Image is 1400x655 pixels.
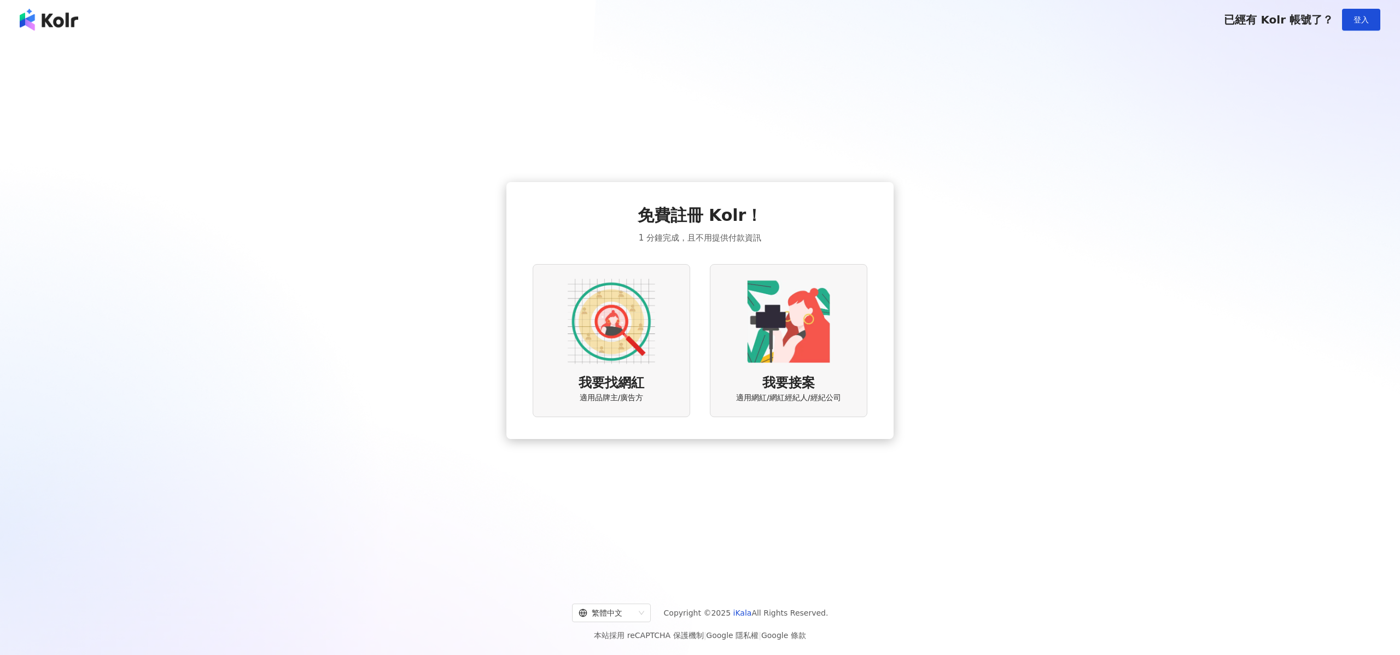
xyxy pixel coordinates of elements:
a: Google 隱私權 [706,631,759,640]
span: 本站採用 reCAPTCHA 保護機制 [594,629,806,642]
span: 適用品牌主/廣告方 [580,393,644,403]
a: iKala [733,609,752,617]
img: logo [20,9,78,31]
span: | [759,631,761,640]
span: 我要找網紅 [579,374,644,393]
span: Copyright © 2025 All Rights Reserved. [664,606,829,619]
img: AD identity option [568,278,655,365]
span: 1 分鐘完成，且不用提供付款資訊 [639,231,761,244]
a: Google 條款 [761,631,806,640]
button: 登入 [1342,9,1380,31]
span: 我要接案 [762,374,815,393]
div: 繁體中文 [579,604,634,622]
span: 適用網紅/網紅經紀人/經紀公司 [736,393,841,403]
span: | [704,631,707,640]
span: 免費註冊 Kolr！ [638,204,763,227]
span: 登入 [1354,15,1369,24]
span: 已經有 Kolr 帳號了？ [1224,13,1333,26]
img: KOL identity option [745,278,832,365]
